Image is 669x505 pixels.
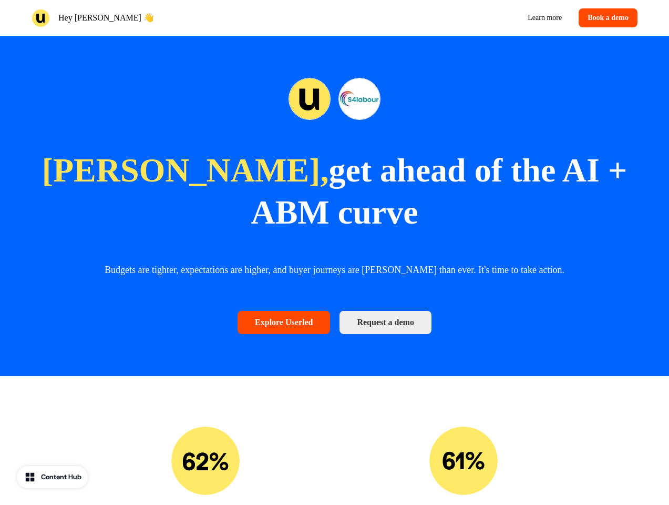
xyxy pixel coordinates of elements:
button: Content Hub [17,466,88,488]
strong: get ahead of the AI + ABM curve [251,151,627,231]
a: Request a demo [339,311,431,334]
strong: [PERSON_NAME], [42,151,329,189]
div: Content Hub [41,472,81,482]
a: Explore Userled [238,311,330,334]
button: Book a demo [579,8,637,27]
a: Learn more [519,8,570,27]
p: Hey [PERSON_NAME] 👋 [58,12,154,24]
p: Budgets are tighter, expectations are higher, and buyer journeys are [PERSON_NAME] than ever. It'... [95,263,574,277]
